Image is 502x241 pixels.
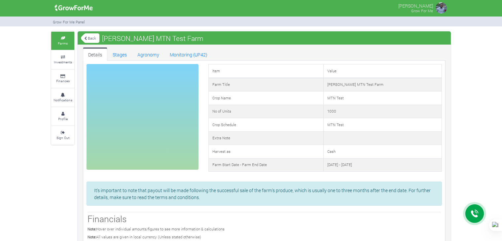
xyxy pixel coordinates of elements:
[51,107,74,125] a: Profile
[53,19,85,24] small: Grow For Me Panel
[88,234,201,239] small: All values are given in local currency (Unless stated otherwise)
[51,70,74,88] a: Finances
[83,48,107,61] a: Details
[208,105,324,118] td: No of Units
[324,158,442,172] td: [DATE] - [DATE]
[88,226,96,231] b: Note:
[56,135,69,140] small: Sign Out
[54,98,72,102] small: Notifications
[88,226,225,231] small: Hover over individual amounts/figures to see more information & calculations
[208,145,324,158] td: Harvest as
[51,126,74,144] a: Sign Out
[56,79,70,83] small: Finances
[324,91,442,105] td: MTN Test
[324,105,442,118] td: 1000
[51,51,74,69] a: Investments
[81,33,99,44] a: Back
[54,60,72,64] small: Investments
[51,32,74,50] a: Farms
[88,214,441,224] h3: Financials
[53,1,95,15] img: growforme image
[324,64,442,78] td: Value
[58,41,68,46] small: Farms
[107,48,132,61] a: Stages
[51,88,74,107] a: Notifications
[88,234,96,239] b: Note:
[100,32,205,45] span: [PERSON_NAME] MTN Test Farm
[324,145,442,158] td: Cash
[208,64,324,78] td: Item
[324,118,442,132] td: MTN Test
[132,48,164,61] a: Agronomy
[58,117,68,121] small: Profile
[208,158,324,172] td: Farm Start Date - Farm End Date
[94,187,434,201] p: It's important to note that payout will be made following the successful sale of the farm's produ...
[208,131,324,145] td: Extra Note
[208,91,324,105] td: Crop Name
[411,8,433,13] small: Grow For Me
[208,118,324,132] td: Crop Schedule
[164,48,213,61] a: Monitoring (UP42)
[435,1,448,15] img: growforme image
[208,78,324,91] td: Farm Title
[398,1,433,9] p: [PERSON_NAME]
[324,78,442,91] td: [PERSON_NAME] MTN Test Farm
